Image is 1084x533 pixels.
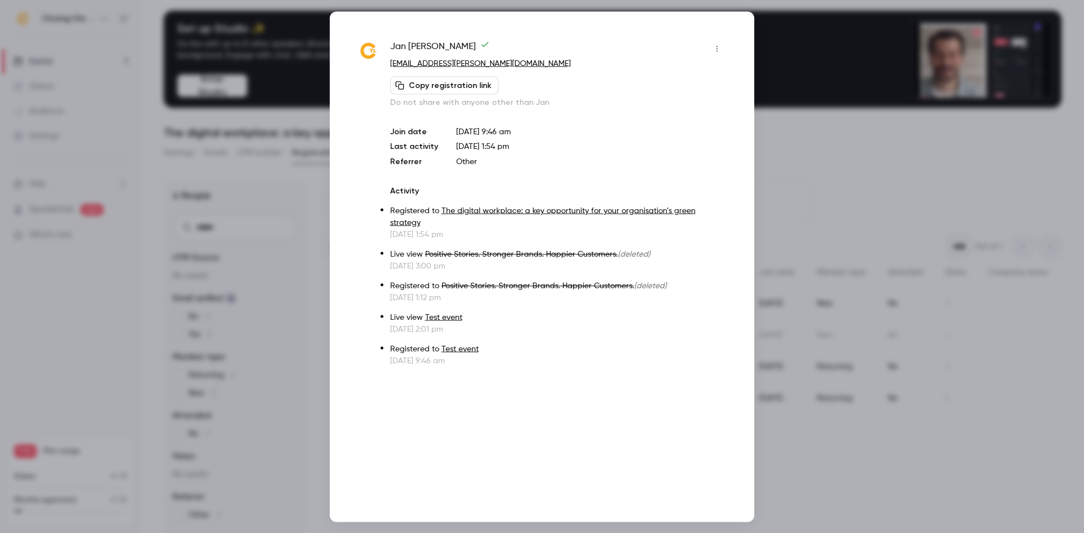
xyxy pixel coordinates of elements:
[390,39,489,58] span: Jan [PERSON_NAME]
[390,228,726,240] p: [DATE] 1:54 pm
[442,345,479,353] a: Test event
[425,250,618,258] span: Positive Stories. Stronger Brands. Happier Customers.
[390,280,726,292] p: Registered to
[390,206,696,226] a: The digital workplace: a key opportunity for your organisation’s green strategy
[390,355,726,366] p: [DATE] 9:46 am
[442,281,634,289] span: Positive Stories. Stronger Brands. Happier Customers.
[390,323,726,334] p: [DATE] 2:01 pm
[634,281,667,289] span: (deleted)
[390,59,571,67] a: [EMAIL_ADDRESS][PERSON_NAME][DOMAIN_NAME]
[390,205,726,228] p: Registered to
[456,126,726,137] p: [DATE] 9:46 am
[390,185,726,196] p: Activity
[390,76,499,94] button: Copy registration link
[390,311,726,323] p: Live view
[390,292,726,303] p: [DATE] 1:12 pm
[390,96,726,108] p: Do not share with anyone other than Jan
[390,126,438,137] p: Join date
[390,140,438,152] p: Last activity
[390,260,726,271] p: [DATE] 3:00 pm
[390,343,726,355] p: Registered to
[618,250,650,258] span: (deleted)
[358,41,379,61] img: closingtheloop.eu
[456,142,509,150] span: [DATE] 1:54 pm
[456,156,726,167] p: Other
[390,156,438,167] p: Referrer
[390,248,726,260] p: Live view
[425,313,462,321] a: Test event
